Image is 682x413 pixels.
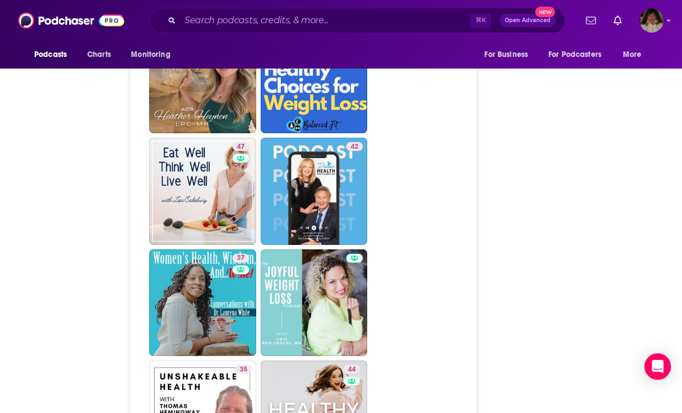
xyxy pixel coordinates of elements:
span: New [535,7,555,17]
span: 42 [351,142,358,153]
a: 37 [232,254,249,263]
span: Logged in as angelport [639,8,664,33]
input: Search podcasts, credits, & more... [180,12,470,29]
a: Show notifications dropdown [609,11,626,30]
a: 51 [261,27,368,134]
img: Podchaser - Follow, Share and Rate Podcasts [18,10,124,31]
button: Open AdvancedNew [500,14,556,27]
a: 35 [235,365,252,374]
a: 47 [232,142,249,151]
span: Monitoring [131,47,170,62]
a: 42 [346,142,363,151]
span: Open Advanced [505,18,551,23]
a: 42 [261,138,368,245]
span: For Podcasters [548,47,601,62]
span: For Business [484,47,528,62]
a: Charts [80,44,118,65]
a: 37 [149,249,256,357]
button: open menu [477,44,542,65]
div: Open Intercom Messenger [644,353,671,380]
button: Show profile menu [639,8,664,33]
button: open menu [615,44,655,65]
a: Show notifications dropdown [581,11,600,30]
span: Charts [87,47,111,62]
span: 37 [237,253,245,264]
span: 47 [237,142,245,153]
img: User Profile [639,8,664,33]
a: 38 [149,27,256,134]
span: More [623,47,642,62]
span: 35 [240,364,247,375]
span: Podcasts [34,47,67,62]
button: open menu [541,44,617,65]
span: 44 [348,364,356,375]
a: 44 [343,365,360,374]
div: Search podcasts, credits, & more... [150,8,565,33]
a: 47 [149,138,256,245]
button: open menu [27,44,81,65]
button: open menu [123,44,184,65]
span: ⌘ K [470,13,491,28]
